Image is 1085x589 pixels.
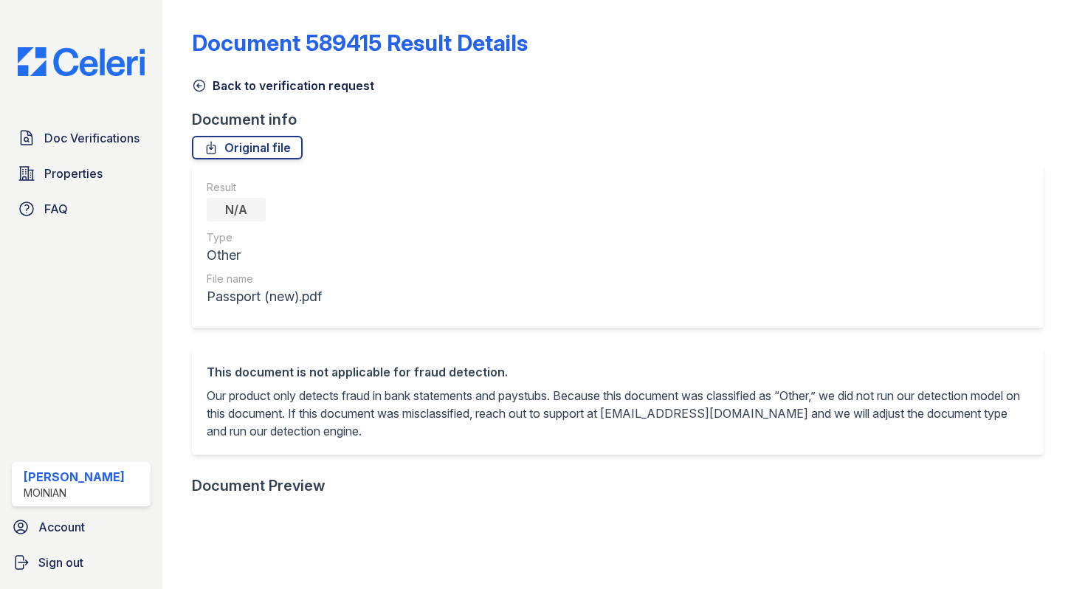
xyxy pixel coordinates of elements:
[44,200,68,218] span: FAQ
[38,518,85,536] span: Account
[207,272,322,286] div: File name
[6,512,156,542] a: Account
[207,180,322,195] div: Result
[12,159,151,188] a: Properties
[6,548,156,577] a: Sign out
[192,109,1055,130] div: Document info
[44,165,103,182] span: Properties
[207,198,266,221] div: N/A
[207,387,1029,440] p: Our product only detects fraud in bank statements and paystubs. Because this document was classif...
[192,77,374,94] a: Back to verification request
[12,194,151,224] a: FAQ
[192,136,303,159] a: Original file
[12,123,151,153] a: Doc Verifications
[207,363,1029,381] div: This document is not applicable for fraud detection.
[44,129,139,147] span: Doc Verifications
[207,286,322,307] div: Passport (new).pdf
[192,475,325,496] div: Document Preview
[192,30,528,56] a: Document 589415 Result Details
[6,47,156,76] img: CE_Logo_Blue-a8612792a0a2168367f1c8372b55b34899dd931a85d93a1a3d3e32e68fde9ad4.png
[24,468,125,486] div: [PERSON_NAME]
[207,245,322,266] div: Other
[207,230,322,245] div: Type
[38,554,83,571] span: Sign out
[24,486,125,500] div: Moinian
